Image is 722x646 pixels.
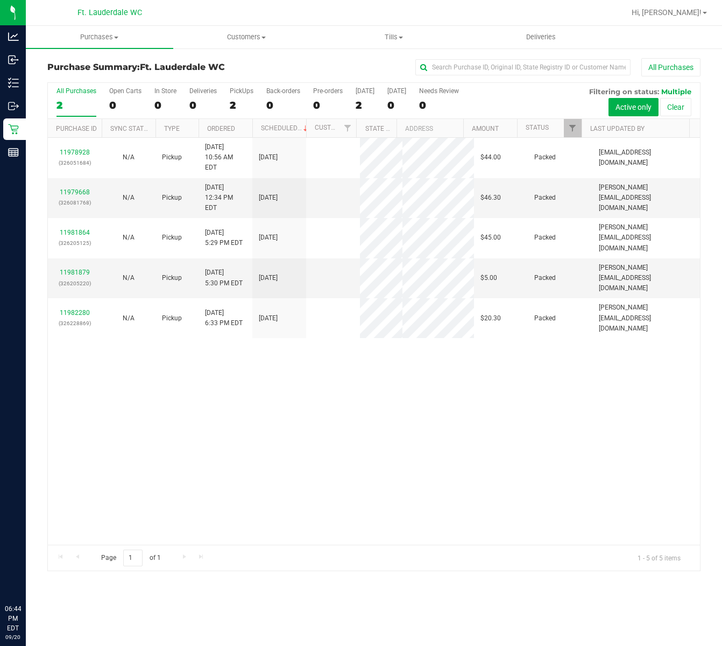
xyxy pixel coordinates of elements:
[534,313,556,324] span: Packed
[480,233,501,243] span: $45.00
[123,153,135,161] span: Not Applicable
[54,198,95,208] p: (326081768)
[207,125,235,132] a: Ordered
[205,268,243,288] span: [DATE] 5:30 PM EDT
[415,59,631,75] input: Search Purchase ID, Original ID, State Registry ID or Customer Name...
[8,147,19,158] inline-svg: Reports
[60,309,90,317] a: 11982280
[56,125,97,132] a: Purchase ID
[123,194,135,201] span: Not Applicable
[47,62,265,72] h3: Purchase Summary:
[480,193,501,203] span: $46.30
[480,273,497,283] span: $5.00
[109,99,141,111] div: 0
[26,26,173,48] a: Purchases
[205,228,243,248] span: [DATE] 5:29 PM EDT
[60,149,90,156] a: 11978928
[259,313,278,324] span: [DATE]
[419,87,459,95] div: Needs Review
[162,313,182,324] span: Pickup
[472,125,499,132] a: Amount
[205,182,246,214] span: [DATE] 12:34 PM EDT
[660,98,691,116] button: Clear
[123,314,135,322] span: Not Applicable
[419,99,459,111] div: 0
[140,62,225,72] span: Ft. Lauderdale WC
[599,148,693,168] span: [EMAIL_ADDRESS][DOMAIN_NAME]
[8,78,19,88] inline-svg: Inventory
[123,273,135,283] button: N/A
[259,233,278,243] span: [DATE]
[11,560,43,592] iframe: Resource center
[123,193,135,203] button: N/A
[261,124,310,132] a: Scheduled
[632,8,702,17] span: Hi, [PERSON_NAME]!
[8,31,19,42] inline-svg: Analytics
[259,273,278,283] span: [DATE]
[154,99,176,111] div: 0
[534,233,556,243] span: Packed
[230,99,253,111] div: 2
[162,273,182,283] span: Pickup
[92,550,169,566] span: Page of 1
[534,273,556,283] span: Packed
[123,313,135,324] button: N/A
[123,233,135,243] button: N/A
[313,87,343,95] div: Pre-orders
[174,32,320,42] span: Customers
[608,98,659,116] button: Active only
[356,99,374,111] div: 2
[123,274,135,282] span: Not Applicable
[77,8,142,17] span: Ft. Lauderdale WC
[56,87,96,95] div: All Purchases
[162,193,182,203] span: Pickup
[154,87,176,95] div: In Store
[162,152,182,163] span: Pickup
[512,32,570,42] span: Deliveries
[5,633,21,641] p: 09/20
[259,193,278,203] span: [DATE]
[397,119,463,138] th: Address
[313,99,343,111] div: 0
[534,152,556,163] span: Packed
[589,87,659,96] span: Filtering on status:
[365,125,422,132] a: State Registry ID
[534,193,556,203] span: Packed
[320,26,468,48] a: Tills
[54,238,95,248] p: (326205125)
[123,550,143,566] input: 1
[661,87,691,96] span: Multiple
[205,308,243,328] span: [DATE] 6:33 PM EDT
[629,550,689,566] span: 1 - 5 of 5 items
[110,125,152,132] a: Sync Status
[599,182,693,214] span: [PERSON_NAME][EMAIL_ADDRESS][DOMAIN_NAME]
[230,87,253,95] div: PickUps
[5,604,21,633] p: 06:44 PM EDT
[468,26,615,48] a: Deliveries
[526,124,549,131] a: Status
[356,87,374,95] div: [DATE]
[164,125,180,132] a: Type
[599,303,693,334] span: [PERSON_NAME][EMAIL_ADDRESS][DOMAIN_NAME]
[259,152,278,163] span: [DATE]
[480,313,501,324] span: $20.30
[266,87,300,95] div: Back-orders
[590,125,645,132] a: Last Updated By
[60,269,90,276] a: 11981879
[189,87,217,95] div: Deliveries
[8,124,19,135] inline-svg: Retail
[599,263,693,294] span: [PERSON_NAME][EMAIL_ADDRESS][DOMAIN_NAME]
[54,318,95,328] p: (326228869)
[54,278,95,289] p: (326205220)
[109,87,141,95] div: Open Carts
[123,234,135,241] span: Not Applicable
[321,32,467,42] span: Tills
[162,233,182,243] span: Pickup
[8,54,19,65] inline-svg: Inbound
[387,99,406,111] div: 0
[387,87,406,95] div: [DATE]
[26,32,173,42] span: Purchases
[8,101,19,111] inline-svg: Outbound
[123,152,135,163] button: N/A
[173,26,321,48] a: Customers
